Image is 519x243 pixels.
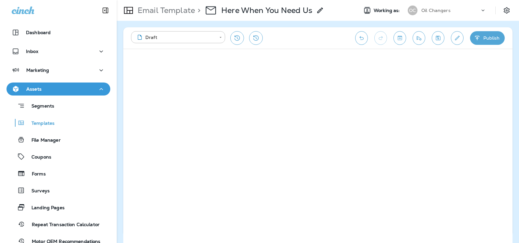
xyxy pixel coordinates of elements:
button: Publish [470,31,505,45]
button: Edit details [451,31,464,45]
button: Dashboard [6,26,110,39]
button: Collapse Sidebar [96,4,115,17]
p: Coupons [25,154,51,160]
button: Inbox [6,45,110,58]
p: Landing Pages [25,205,65,211]
p: Dashboard [26,30,51,35]
button: View Changelog [249,31,263,45]
button: Segments [6,99,110,113]
div: OC [408,6,417,15]
p: Assets [26,86,42,92]
button: Settings [501,5,513,16]
p: Segments [25,103,54,110]
button: Restore from previous version [230,31,244,45]
p: Forms [25,171,46,177]
p: > [195,6,200,15]
button: Surveys [6,184,110,197]
p: Oil Changers [421,8,451,13]
p: Repeat Transaction Calculator [25,222,100,228]
button: Toggle preview [393,31,406,45]
button: File Manager [6,133,110,147]
button: Templates [6,116,110,130]
button: Save [432,31,444,45]
button: Undo [355,31,368,45]
button: Coupons [6,150,110,163]
div: Draft [136,34,215,41]
p: Email Template [135,6,195,15]
p: Marketing [26,68,49,73]
span: Working as: [374,8,401,13]
p: Templates [25,121,54,127]
button: Repeat Transaction Calculator [6,217,110,231]
button: Landing Pages [6,200,110,214]
p: Surveys [25,188,50,194]
p: Here When You Need Us [221,6,312,15]
p: File Manager [25,137,61,144]
button: Marketing [6,64,110,77]
button: Forms [6,167,110,180]
button: Assets [6,83,110,96]
button: Send test email [413,31,425,45]
p: Inbox [26,49,38,54]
